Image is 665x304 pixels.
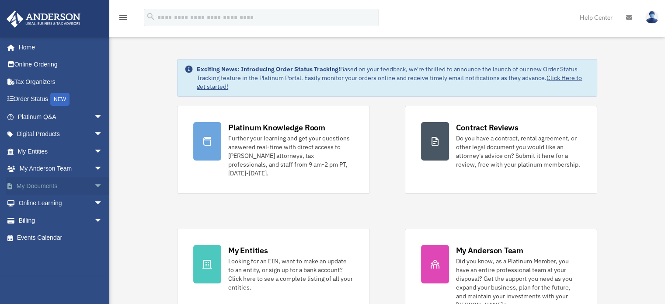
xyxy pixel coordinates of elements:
[118,12,129,23] i: menu
[6,195,116,212] a: Online Learningarrow_drop_down
[6,56,116,73] a: Online Ordering
[6,160,116,178] a: My Anderson Teamarrow_drop_down
[177,106,369,194] a: Platinum Knowledge Room Further your learning and get your questions answered real-time with dire...
[197,65,340,73] strong: Exciting News: Introducing Order Status Tracking!
[4,10,83,28] img: Anderson Advisors Platinum Portal
[197,74,582,91] a: Click Here to get started!
[94,177,111,195] span: arrow_drop_down
[94,108,111,126] span: arrow_drop_down
[6,143,116,160] a: My Entitiesarrow_drop_down
[6,91,116,108] a: Order StatusNEW
[405,106,597,194] a: Contract Reviews Do you have a contract, rental agreement, or other legal document you would like...
[456,134,581,169] div: Do you have a contract, rental agreement, or other legal document you would like an attorney's ad...
[6,38,111,56] a: Home
[6,108,116,126] a: Platinum Q&Aarrow_drop_down
[94,143,111,161] span: arrow_drop_down
[94,212,111,230] span: arrow_drop_down
[645,11,658,24] img: User Pic
[146,12,156,21] i: search
[94,126,111,143] span: arrow_drop_down
[228,122,325,133] div: Platinum Knowledge Room
[6,177,116,195] a: My Documentsarrow_drop_down
[6,229,116,247] a: Events Calendar
[50,93,70,106] div: NEW
[6,73,116,91] a: Tax Organizers
[118,15,129,23] a: menu
[228,245,268,256] div: My Entities
[456,245,523,256] div: My Anderson Team
[94,160,111,178] span: arrow_drop_down
[228,257,353,292] div: Looking for an EIN, want to make an update to an entity, or sign up for a bank account? Click her...
[456,122,519,133] div: Contract Reviews
[228,134,353,178] div: Further your learning and get your questions answered real-time with direct access to [PERSON_NAM...
[6,212,116,229] a: Billingarrow_drop_down
[6,126,116,143] a: Digital Productsarrow_drop_down
[197,65,590,91] div: Based on your feedback, we're thrilled to announce the launch of our new Order Status Tracking fe...
[94,195,111,213] span: arrow_drop_down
